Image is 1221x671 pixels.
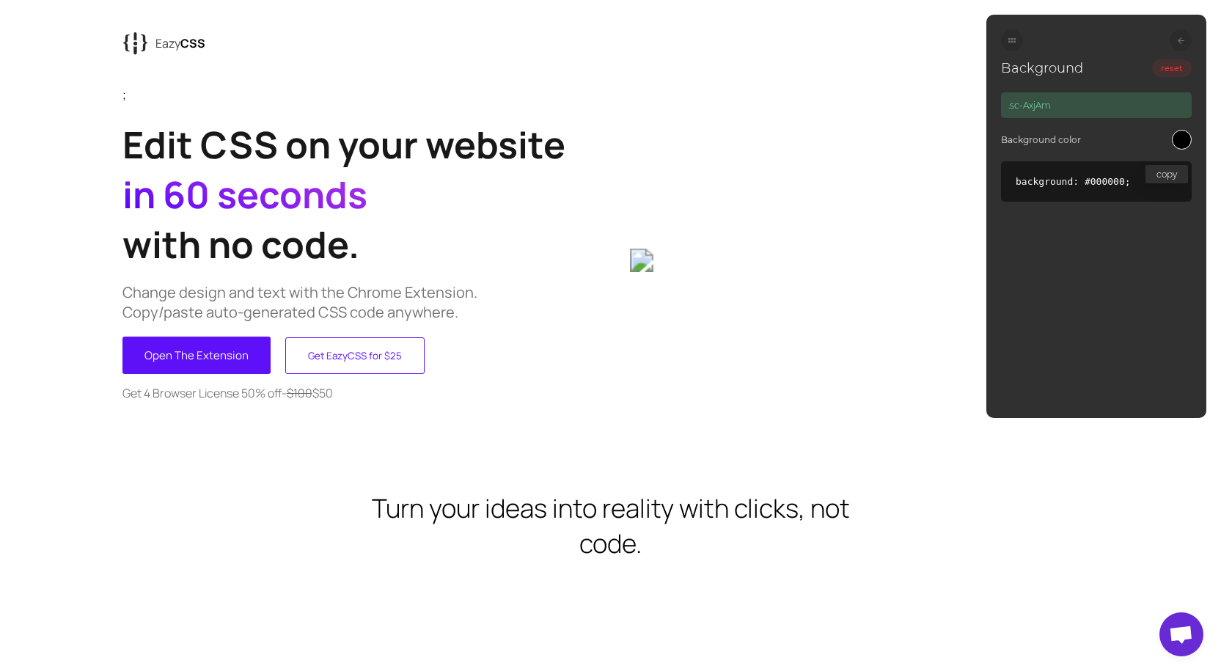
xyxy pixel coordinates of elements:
[1159,612,1203,656] div: Open chat
[122,385,282,401] span: Get 4 Browser License 50% off
[285,337,425,374] button: Get EazyCSS for $25
[122,169,367,219] span: in 60 seconds
[155,35,205,51] p: Eazy
[287,385,312,401] strike: $100
[122,120,611,269] h1: Edit CSS on your website with no code.
[122,282,611,322] p: Change design and text with the Chrome Extension. Copy/paste auto-generated CSS code anywhere.
[122,385,611,401] p: - $50
[180,35,205,51] span: CSS
[122,337,271,374] button: Open The Extension
[122,31,133,54] tspan: {
[367,491,855,561] h2: Turn your ideas into reality with clicks, not code.
[137,33,148,56] tspan: {
[122,27,206,59] a: {{EazyCSS
[630,249,1099,272] img: 6b047dab-316a-43c3-9607-f359b430237e_aasl3q.gif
